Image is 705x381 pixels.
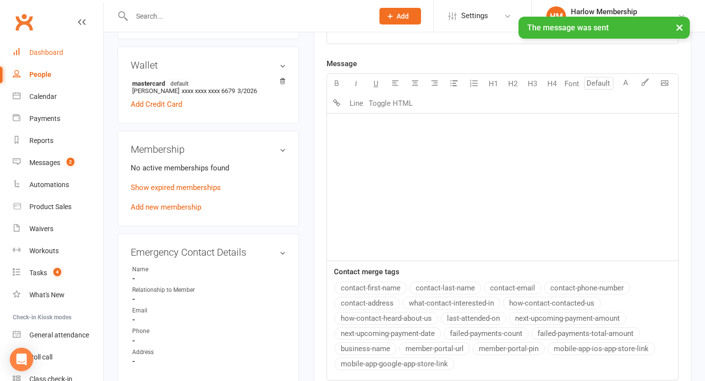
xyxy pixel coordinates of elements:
[131,98,182,110] a: Add Credit Card
[334,266,399,278] label: Contact merge tags
[10,348,33,371] div: Open Intercom Messenger
[132,265,213,274] div: Name
[503,297,601,310] button: how-contact-contacted-us
[13,218,103,240] a: Waivers
[29,48,63,56] div: Dashboard
[523,74,542,94] button: H3
[518,17,690,39] div: The message was sent
[29,137,53,144] div: Reports
[484,74,503,94] button: H1
[547,342,655,355] button: mobile-app-ios-app-store-link
[13,346,103,368] a: Roll call
[397,12,409,20] span: Add
[132,357,286,366] strong: -
[671,17,688,38] button: ×
[571,7,678,16] div: Harlow Membership
[132,286,213,295] div: Relationship to Member
[13,174,103,196] a: Automations
[444,327,529,340] button: failed-payments-count
[334,312,438,325] button: how-contact-heard-about-us
[327,58,357,70] label: Message
[13,262,103,284] a: Tasks 4
[544,282,630,294] button: contact-phone-number
[13,152,103,174] a: Messages 2
[29,159,60,167] div: Messages
[366,74,386,94] button: U
[503,74,523,94] button: H2
[67,158,74,166] span: 2
[347,94,366,113] button: Line
[29,353,52,361] div: Roll call
[484,282,541,294] button: contact-email
[131,78,286,96] li: [PERSON_NAME]
[472,342,545,355] button: member-portal-pin
[132,306,213,315] div: Email
[29,225,53,233] div: Waivers
[13,284,103,306] a: What's New
[29,269,47,277] div: Tasks
[132,295,286,304] strong: -
[571,16,678,25] div: Harlow Hot Yoga, Pilates and Barre
[13,108,103,130] a: Payments
[379,8,421,24] button: Add
[531,327,640,340] button: failed-payments-total-amount
[29,247,59,255] div: Workouts
[29,181,69,189] div: Automations
[616,74,635,94] button: A
[29,291,65,299] div: What's New
[441,312,506,325] button: last-attended-on
[409,282,481,294] button: contact-last-name
[366,94,415,113] button: Toggle HTML
[29,115,60,122] div: Payments
[29,93,57,100] div: Calendar
[584,77,613,90] input: Default
[131,144,286,155] h3: Membership
[53,268,61,276] span: 4
[132,336,286,345] strong: -
[546,6,566,26] div: HM
[131,203,201,212] a: Add new membership
[129,9,367,23] input: Search...
[132,274,286,283] strong: -
[13,196,103,218] a: Product Sales
[132,315,286,324] strong: -
[13,130,103,152] a: Reports
[29,331,89,339] div: General attendance
[509,312,626,325] button: next-upcoming-payment-amount
[167,79,191,87] span: default
[131,183,221,192] a: Show expired memberships
[13,42,103,64] a: Dashboard
[334,297,400,310] button: contact-address
[542,74,562,94] button: H4
[29,203,71,211] div: Product Sales
[132,79,281,87] strong: mastercard
[182,87,235,95] span: xxxx xxxx xxxx 6679
[562,74,582,94] button: Font
[13,86,103,108] a: Calendar
[132,327,213,336] div: Phone
[13,64,103,86] a: People
[131,247,286,258] h3: Emergency Contact Details
[29,71,51,78] div: People
[13,324,103,346] a: General attendance kiosk mode
[334,342,397,355] button: business-name
[374,79,378,88] span: U
[237,87,257,95] span: 3/2026
[399,342,470,355] button: member-portal-url
[334,357,454,370] button: mobile-app-google-app-store-link
[402,297,500,310] button: what-contact-interested-in
[461,5,488,27] span: Settings
[334,282,407,294] button: contact-first-name
[131,60,286,71] h3: Wallet
[132,348,213,357] div: Address
[334,327,441,340] button: next-upcoming-payment-date
[13,240,103,262] a: Workouts
[131,162,286,174] p: No active memberships found
[12,10,36,34] a: Clubworx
